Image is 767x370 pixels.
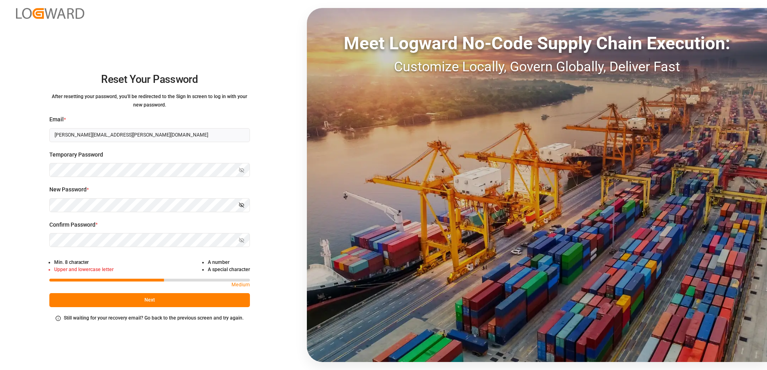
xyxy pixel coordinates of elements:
[208,259,229,265] small: A number
[307,56,767,77] div: Customize Locally, Govern Globally, Deliver Fast
[231,282,250,290] p: Medium
[49,67,250,92] h2: Reset Your Password
[208,267,250,272] small: A special character
[64,315,243,321] small: Still waiting for your recovery email? Go back to the previous screen and try again.
[49,115,64,124] span: Email
[49,185,87,194] span: New Password
[54,267,114,272] small: Upper and lowercase letter
[54,259,114,266] li: Min. 8 character
[49,221,95,229] span: Confirm Password
[16,8,84,19] img: Logward_new_orange.png
[52,94,247,108] small: After resetting your password, you'll be redirected to the Sign In screen to log in with your new...
[49,151,103,159] span: Temporary Password
[49,128,250,142] input: Enter your email
[49,293,250,307] button: Next
[307,30,767,56] div: Meet Logward No-Code Supply Chain Execution:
